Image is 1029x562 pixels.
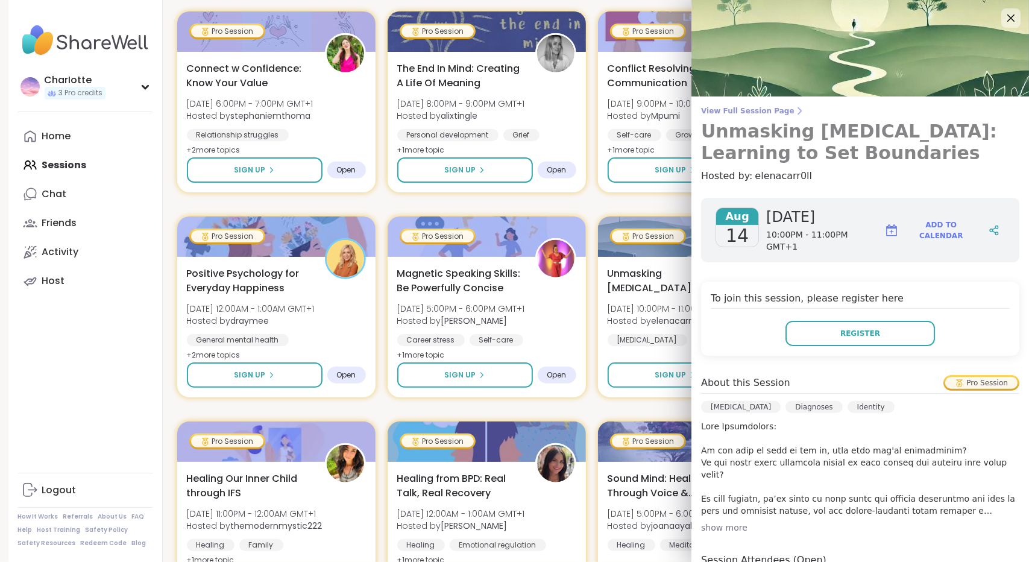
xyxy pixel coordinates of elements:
span: Hosted by [608,315,737,327]
img: themodernmystic222 [327,445,364,482]
div: Pro Session [401,435,474,447]
div: General mental health [187,334,289,346]
div: Logout [42,484,77,497]
div: Pro Session [612,435,684,447]
div: Activity [42,245,79,259]
div: Pro Session [191,230,263,242]
div: Personal development [397,129,499,141]
b: joanaayala017 [652,520,711,532]
a: Activity [18,238,153,267]
span: Sign Up [234,165,265,175]
img: Lisa_LaCroix [537,240,574,277]
a: Safety Policy [86,526,128,534]
a: Blog [132,539,146,548]
span: [DATE] [766,207,880,227]
div: Pro Session [612,230,684,242]
span: Unmasking [MEDICAL_DATA]: Learning to Set Boundaries [608,267,732,295]
button: Sign Up [187,362,323,388]
span: Add to Calendar [904,219,978,241]
img: alixtingle [537,35,574,72]
span: Hosted by [187,110,313,122]
b: themodernmystic222 [231,520,323,532]
span: Sign Up [234,370,265,380]
span: 3 Pro credits [59,88,103,98]
div: Growth [666,129,712,141]
span: [DATE] 5:00PM - 6:00PM GMT+1 [397,303,525,315]
span: [DATE] 9:00PM - 10:00PM GMT+1 [608,98,738,110]
div: Healing [397,539,445,551]
div: Pro Session [191,435,263,447]
span: Aug [716,208,759,225]
a: Host Training [37,526,81,534]
span: Hosted by [608,110,738,122]
div: [MEDICAL_DATA] [608,334,687,346]
img: stephaniemthoma [327,35,364,72]
span: Connect w Confidence: Know Your Value [187,62,312,90]
span: Conflict Resolving Communication [608,62,732,90]
span: Healing from BPD: Real Talk, Real Recovery [397,472,522,500]
span: [DATE] 12:00AM - 1:00AM GMT+1 [187,303,315,315]
div: Self-care [608,129,661,141]
b: Mpumi [652,110,681,122]
span: Open [547,370,567,380]
b: draymee [231,315,269,327]
a: About Us [98,513,127,521]
img: CharIotte [20,77,40,96]
b: elenacarr0ll [652,315,701,327]
div: Relationship struggles [187,129,289,141]
a: Safety Resources [18,539,76,548]
div: Self-care [470,334,523,346]
div: CharIotte [45,74,105,87]
span: Hosted by [397,315,525,327]
b: stephaniemthoma [231,110,311,122]
div: Pro Session [401,230,474,242]
div: Healing [187,539,234,551]
div: Emotional regulation [450,539,546,551]
span: 10:00PM - 11:00PM GMT+1 [766,229,880,253]
span: Healing Our Inner Child through IFS [187,472,312,500]
a: Host [18,267,153,295]
span: Hosted by [397,110,525,122]
button: Sign Up [187,157,323,183]
div: Career stress [397,334,465,346]
div: Grief [503,129,540,141]
a: FAQ [132,513,145,521]
h4: To join this session, please register here [711,291,1010,309]
span: [DATE] 6:00PM - 7:00PM GMT+1 [187,98,313,110]
a: Friends [18,209,153,238]
a: View Full Session PageUnmasking [MEDICAL_DATA]: Learning to Set Boundaries [701,106,1019,164]
img: katherineandrea [537,445,574,482]
span: Sign Up [444,370,476,380]
span: Hosted by [397,520,525,532]
b: [PERSON_NAME] [441,520,508,532]
div: Pro Session [945,377,1018,389]
h4: Hosted by: [701,169,1019,183]
span: Register [840,328,880,339]
span: Positive Psychology for Everyday Happiness [187,267,312,295]
img: draymee [327,240,364,277]
a: Home [18,122,153,151]
b: [PERSON_NAME] [441,315,508,327]
span: [DATE] 5:00PM - 6:00PM GMT+1 [608,508,735,520]
span: [DATE] 8:00PM - 9:00PM GMT+1 [397,98,525,110]
div: Host [42,274,65,288]
img: ShareWell Logomark [884,223,899,238]
h4: About this Session [701,376,790,390]
span: Sign Up [444,165,476,175]
div: show more [701,522,1019,534]
a: How It Works [18,513,58,521]
div: Chat [42,188,67,201]
span: [DATE] 11:00PM - 12:00AM GMT+1 [187,508,323,520]
div: Pro Session [191,25,263,37]
button: Sign Up [608,362,743,388]
a: Referrals [63,513,93,521]
span: Hosted by [187,520,323,532]
span: Magnetic Speaking Skills: Be Powerfully Concise [397,267,522,295]
span: Sound Mind: Healing Through Voice & Vibration [608,472,732,500]
a: Logout [18,476,153,505]
span: Open [337,165,356,175]
button: Sign Up [397,157,533,183]
span: Hosted by [187,315,315,327]
div: Meditation [660,539,719,551]
span: [DATE] 12:00AM - 1:00AM GMT+1 [397,508,525,520]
